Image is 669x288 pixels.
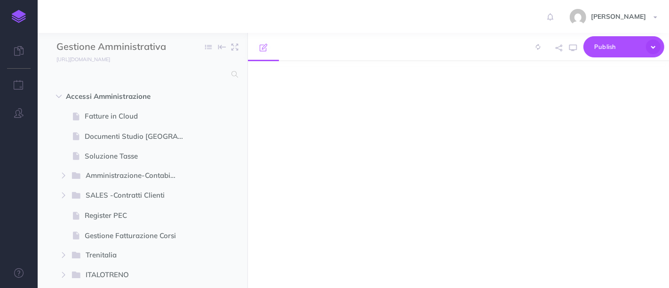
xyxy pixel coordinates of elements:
span: Register PEC [85,210,191,221]
input: Documentation Name [56,40,167,54]
img: 773ddf364f97774a49de44848d81cdba.jpg [570,9,586,25]
span: Trenitalia [86,249,177,262]
span: Soluzione Tasse [85,151,191,162]
span: [PERSON_NAME] [586,12,651,21]
input: Search [56,66,226,83]
a: [URL][DOMAIN_NAME] [38,54,119,64]
span: SALES -Contratti Clienti [86,190,177,202]
small: [URL][DOMAIN_NAME] [56,56,110,63]
span: Gestione Fatturazione Corsi [85,230,191,241]
span: Accessi Amministrazione [66,91,179,102]
span: ITALOTRENO [86,269,177,281]
span: Fatture in Cloud [85,111,191,122]
img: logo-mark.svg [12,10,26,23]
span: Documenti Studio [GEOGRAPHIC_DATA] [85,131,191,142]
button: Publish [583,36,664,57]
span: Publish [594,40,641,54]
span: Amministrazione-Contabilità [86,170,184,182]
